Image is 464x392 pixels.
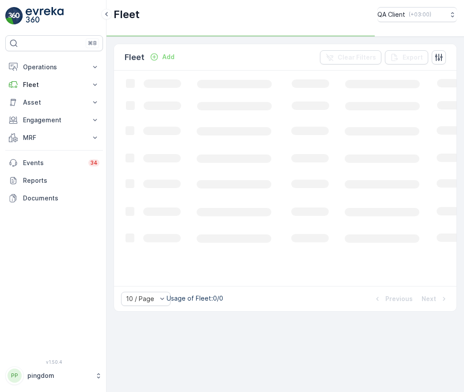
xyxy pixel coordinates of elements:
[377,7,457,22] button: QA Client(+03:00)
[338,53,376,62] p: Clear Filters
[385,294,413,303] p: Previous
[409,11,431,18] p: ( +03:00 )
[23,98,85,107] p: Asset
[5,154,103,172] a: Events34
[162,53,175,61] p: Add
[146,52,178,62] button: Add
[5,76,103,94] button: Fleet
[403,53,423,62] p: Export
[377,10,405,19] p: QA Client
[5,189,103,207] a: Documents
[5,94,103,111] button: Asset
[23,158,83,167] p: Events
[5,172,103,189] a: Reports
[372,294,414,304] button: Previous
[88,40,97,47] p: ⌘B
[23,133,85,142] p: MRF
[26,7,64,25] img: logo_light-DOdMpM7g.png
[23,63,85,72] p: Operations
[8,369,22,383] div: PP
[125,51,145,64] p: Fleet
[23,176,99,185] p: Reports
[5,58,103,76] button: Operations
[5,359,103,365] span: v 1.50.4
[23,194,99,203] p: Documents
[23,116,85,124] p: Engagement
[5,129,103,147] button: MRF
[5,111,103,129] button: Engagement
[421,294,449,304] button: Next
[27,371,91,380] p: pingdom
[5,366,103,385] button: PPpingdom
[5,7,23,25] img: logo
[422,294,436,303] p: Next
[90,159,98,166] p: 34
[167,294,223,303] p: Usage of Fleet : 0/0
[114,8,140,22] p: Fleet
[385,50,428,64] button: Export
[23,80,85,89] p: Fleet
[320,50,381,64] button: Clear Filters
